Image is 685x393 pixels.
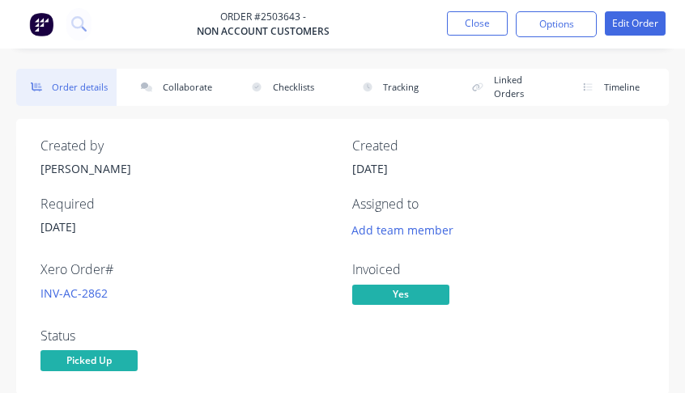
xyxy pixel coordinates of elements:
div: Required [40,196,333,212]
img: Factory [29,12,53,36]
div: Created [352,138,645,154]
button: Linked Orders [457,69,558,106]
button: Add team member [343,218,462,240]
button: Add team member [352,218,462,240]
span: [DATE] [352,161,388,176]
button: Order details [16,69,117,106]
div: Created by [40,138,333,154]
button: Close [447,11,508,36]
div: Xero Order # [40,262,333,277]
span: Picked Up [40,350,138,370]
span: [DATE] [40,219,76,235]
div: Invoiced [352,262,645,277]
button: Options [516,11,597,37]
span: Order #2503643 - [197,10,330,24]
button: Edit Order [605,11,666,36]
button: Picked Up [40,350,138,374]
button: Collaborate [126,69,227,106]
button: Tracking [347,69,448,106]
span: Non account customers [197,24,330,39]
button: Checklists [237,69,338,106]
a: INV-AC-2862 [40,285,108,301]
span: Yes [352,285,449,305]
div: Assigned to [352,196,645,212]
div: Status [40,328,333,344]
button: Timeline [568,69,669,106]
div: [PERSON_NAME] [40,160,333,177]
